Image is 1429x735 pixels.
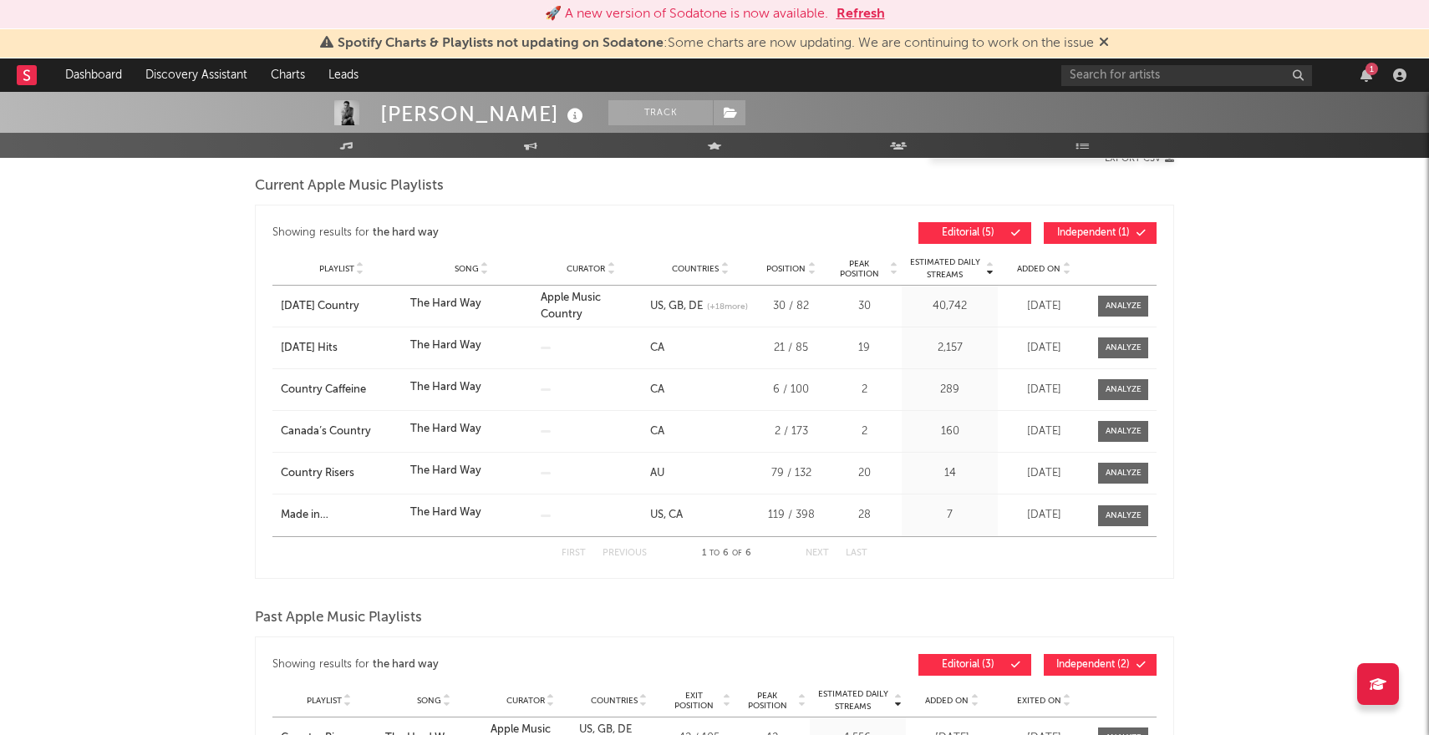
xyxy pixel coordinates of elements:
[410,421,481,438] div: The Hard Way
[664,301,684,312] a: GB
[410,296,481,312] div: The Hard Way
[1002,507,1086,524] div: [DATE]
[255,176,444,196] span: Current Apple Music Playlists
[760,465,822,482] div: 79 / 132
[650,426,664,437] a: CA
[1044,222,1157,244] button: Independent(1)
[760,340,822,357] div: 21 / 85
[410,379,481,396] div: The Hard Way
[760,382,822,398] div: 6 / 100
[664,509,683,520] a: CA
[613,724,632,735] a: DE
[1017,264,1060,274] span: Added On
[918,654,1031,676] button: Editorial(3)
[410,463,481,479] div: The Hard Way
[255,608,422,628] span: Past Apple Music Playlists
[650,509,664,520] a: US
[929,660,1006,670] span: Editorial ( 3 )
[545,4,828,24] div: 🚀 A new version of Sodatone is now available.
[281,340,402,357] a: [DATE] Hits
[272,654,714,676] div: Showing results for
[831,259,887,279] span: Peak Position
[1099,37,1109,50] span: Dismiss
[410,337,481,354] div: The Hard Way
[732,550,742,557] span: of
[846,549,867,558] button: Last
[1365,63,1378,75] div: 1
[906,298,994,315] div: 40,742
[918,222,1031,244] button: Editorial(5)
[1002,340,1086,357] div: [DATE]
[1055,660,1132,670] span: Independent ( 2 )
[831,298,898,315] div: 30
[603,549,647,558] button: Previous
[929,228,1006,238] span: Editorial ( 5 )
[650,384,664,395] a: CA
[709,550,720,557] span: to
[925,696,969,706] span: Added On
[608,100,713,125] button: Track
[417,696,441,706] span: Song
[380,100,587,128] div: [PERSON_NAME]
[672,264,719,274] span: Countries
[317,58,370,92] a: Leads
[1055,228,1132,238] span: Independent ( 1 )
[650,342,664,353] a: CA
[281,507,402,524] a: Made in [GEOGRAPHIC_DATA]
[906,382,994,398] div: 289
[338,37,1094,50] span: : Some charts are now updating. We are continuing to work on the issue
[373,655,439,675] div: the hard way
[837,4,885,24] button: Refresh
[281,465,402,482] a: Country Risers
[760,298,822,315] div: 30 / 82
[410,504,481,521] div: The Hard Way
[831,382,898,398] div: 2
[567,264,605,274] span: Curator
[1002,465,1086,482] div: [DATE]
[319,264,354,274] span: Playlist
[650,468,664,479] a: AU
[650,301,664,312] a: US
[1002,298,1086,315] div: [DATE]
[1044,654,1157,676] button: Independent(2)
[906,465,994,482] div: 14
[259,58,317,92] a: Charts
[760,507,822,524] div: 119 / 398
[455,264,479,274] span: Song
[814,688,892,713] span: Estimated Daily Streams
[1360,68,1372,82] button: 1
[707,301,748,313] span: (+ 18 more)
[281,298,402,315] a: [DATE] Country
[684,301,703,312] a: DE
[281,423,402,440] a: Canada’s Country
[373,223,439,243] div: the hard way
[562,549,586,558] button: First
[272,222,714,244] div: Showing results for
[906,507,994,524] div: 7
[831,465,898,482] div: 20
[53,58,134,92] a: Dashboard
[579,724,592,735] a: US
[281,382,402,398] a: Country Caffeine
[1002,382,1086,398] div: [DATE]
[1017,696,1061,706] span: Exited On
[831,340,898,357] div: 19
[506,696,545,706] span: Curator
[307,696,342,706] span: Playlist
[739,691,796,711] span: Peak Position
[668,691,720,711] span: Exit Position
[1061,65,1312,86] input: Search for artists
[906,340,994,357] div: 2,157
[338,37,664,50] span: Spotify Charts & Playlists not updating on Sodatone
[592,724,613,735] a: GB
[1002,423,1086,440] div: [DATE]
[906,423,994,440] div: 160
[541,292,601,320] a: Apple Music Country
[831,423,898,440] div: 2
